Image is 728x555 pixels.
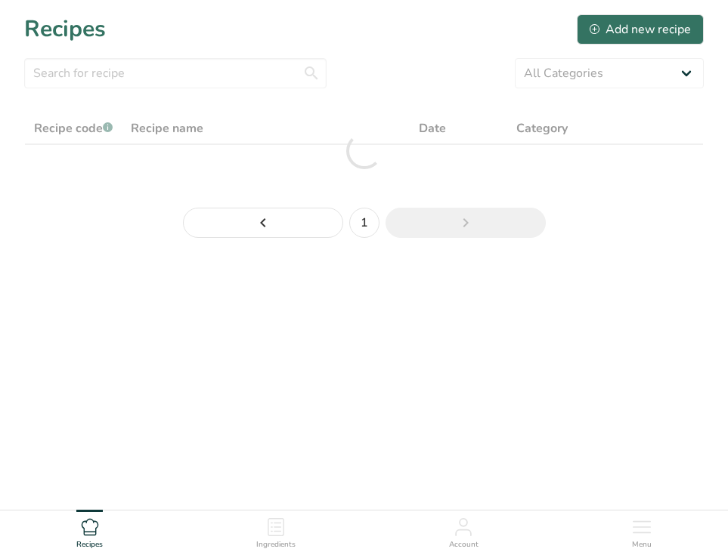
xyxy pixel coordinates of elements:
[183,208,343,238] a: Previous page
[24,12,106,46] h1: Recipes
[24,58,327,88] input: Search for recipe
[590,20,691,39] div: Add new recipe
[577,14,704,45] button: Add new recipe
[386,208,546,238] a: Next page
[256,539,296,550] span: Ingredients
[449,510,479,551] a: Account
[256,510,296,551] a: Ingredients
[76,539,103,550] span: Recipes
[632,539,652,550] span: Menu
[449,539,479,550] span: Account
[349,208,379,238] a: Page 1.
[76,510,103,551] a: Recipes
